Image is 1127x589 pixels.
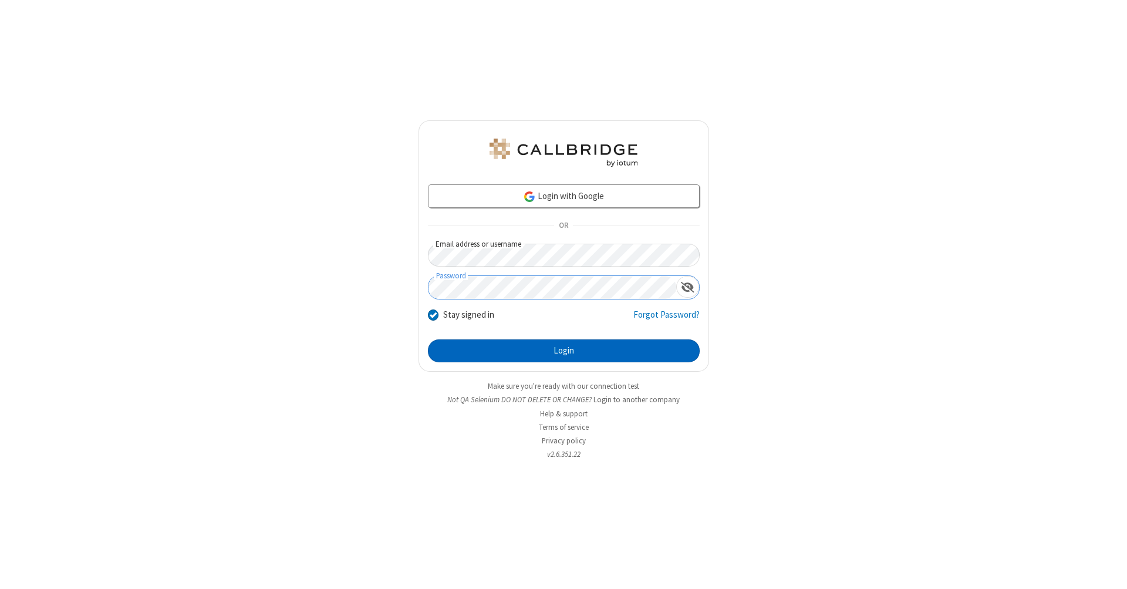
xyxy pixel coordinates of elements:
[633,308,700,331] a: Forgot Password?
[539,422,589,432] a: Terms of service
[428,339,700,363] button: Login
[443,308,494,322] label: Stay signed in
[419,394,709,405] li: Not QA Selenium DO NOT DELETE OR CHANGE?
[554,218,573,234] span: OR
[676,276,699,298] div: Show password
[542,436,586,446] a: Privacy policy
[540,409,588,419] a: Help & support
[428,184,700,208] a: Login with Google
[1098,558,1118,581] iframe: Chat
[428,276,676,299] input: Password
[419,449,709,460] li: v2.6.351.22
[428,244,700,267] input: Email address or username
[488,381,639,391] a: Make sure you're ready with our connection test
[593,394,680,405] button: Login to another company
[487,139,640,167] img: QA Selenium DO NOT DELETE OR CHANGE
[523,190,536,203] img: google-icon.png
